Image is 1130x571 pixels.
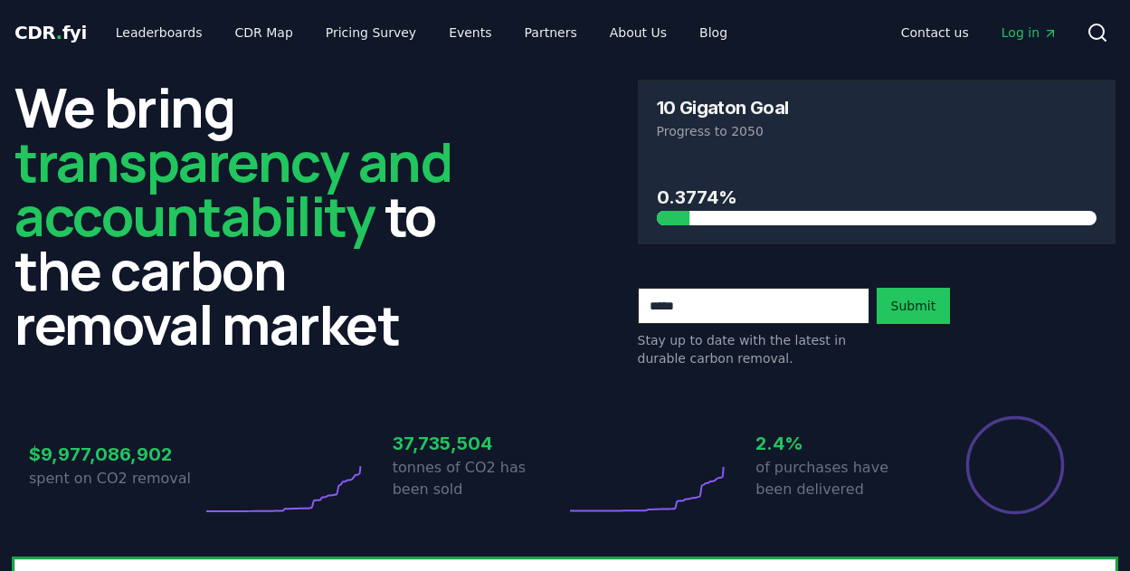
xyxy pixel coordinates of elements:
[393,457,565,500] p: tonnes of CO2 has been sold
[657,122,1097,140] p: Progress to 2050
[29,468,202,490] p: spent on CO2 removal
[755,430,928,457] h3: 2.4%
[964,414,1066,516] div: Percentage of sales delivered
[657,184,1097,211] h3: 0.3774%
[877,288,951,324] button: Submit
[1002,24,1058,42] span: Log in
[510,16,592,49] a: Partners
[101,16,742,49] nav: Main
[101,16,217,49] a: Leaderboards
[638,331,869,367] p: Stay up to date with the latest in durable carbon removal.
[14,20,87,45] a: CDR.fyi
[221,16,308,49] a: CDR Map
[393,430,565,457] h3: 37,735,504
[887,16,1072,49] nav: Main
[595,16,681,49] a: About Us
[887,16,983,49] a: Contact us
[29,441,202,468] h3: $9,977,086,902
[685,16,742,49] a: Blog
[755,457,928,500] p: of purchases have been delivered
[14,22,87,43] span: CDR fyi
[14,124,451,252] span: transparency and accountability
[14,80,493,351] h2: We bring to the carbon removal market
[311,16,431,49] a: Pricing Survey
[657,99,789,117] h3: 10 Gigaton Goal
[56,22,62,43] span: .
[434,16,506,49] a: Events
[987,16,1072,49] a: Log in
